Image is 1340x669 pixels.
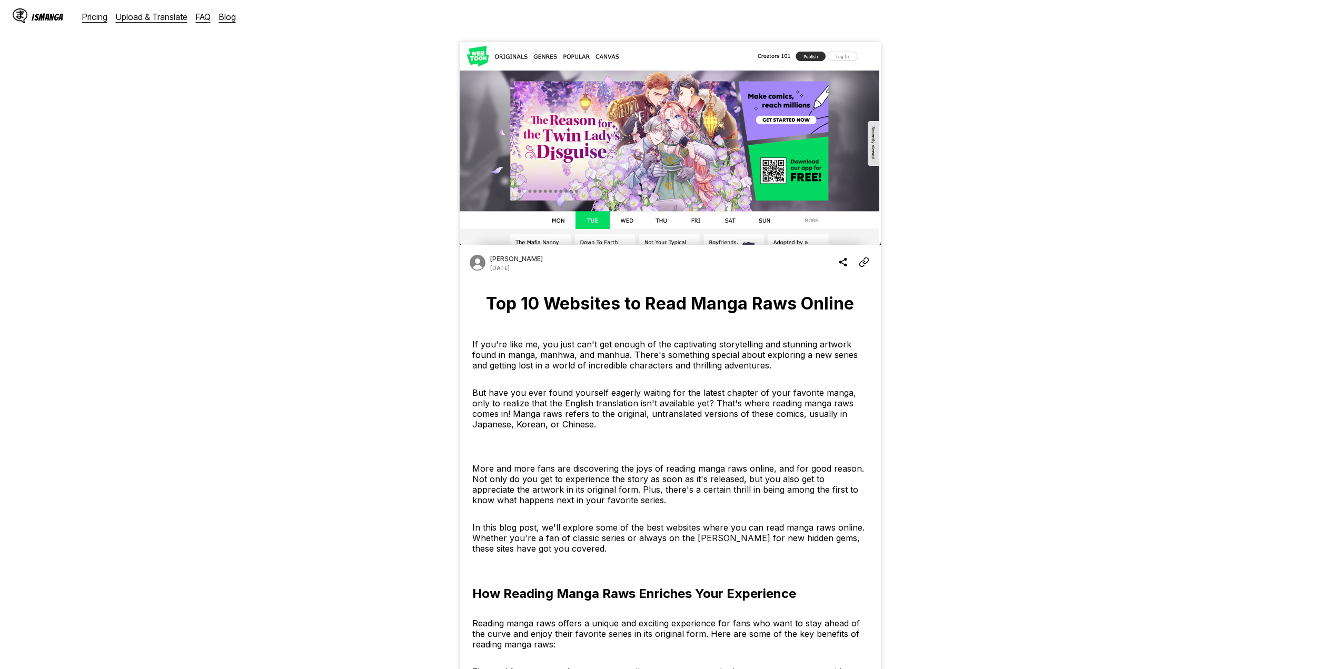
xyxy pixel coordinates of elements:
img: Cover [460,42,881,245]
p: Date published [490,265,510,271]
a: Blog [219,12,236,22]
p: In this blog post, we'll explore some of the best websites where you can read manga raws online. ... [472,522,868,554]
a: Pricing [82,12,107,22]
p: Reading manga raws offers a unique and exciting experience for fans who want to stay ahead of the... [472,618,868,650]
img: IsManga Logo [13,8,27,23]
img: Share blog [838,256,848,268]
p: If you're like me, you just can't get enough of the captivating storytelling and stunning artwork... [472,339,868,371]
p: But have you ever found yourself eagerly waiting for the latest chapter of your favorite manga, o... [472,387,868,430]
p: More and more fans are discovering the joys of reading manga raws online, and for good reason. No... [472,463,868,505]
h2: How Reading Manga Raws Enriches Your Experience [472,571,796,601]
a: FAQ [196,12,211,22]
div: IsManga [32,12,63,22]
a: IsManga LogoIsManga [13,8,82,25]
p: Author [490,255,543,263]
a: Upload & Translate [116,12,187,22]
img: Author avatar [468,253,487,272]
h1: Top 10 Websites to Read Manga Raws Online [468,293,872,314]
img: Copy Article Link [859,256,869,268]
